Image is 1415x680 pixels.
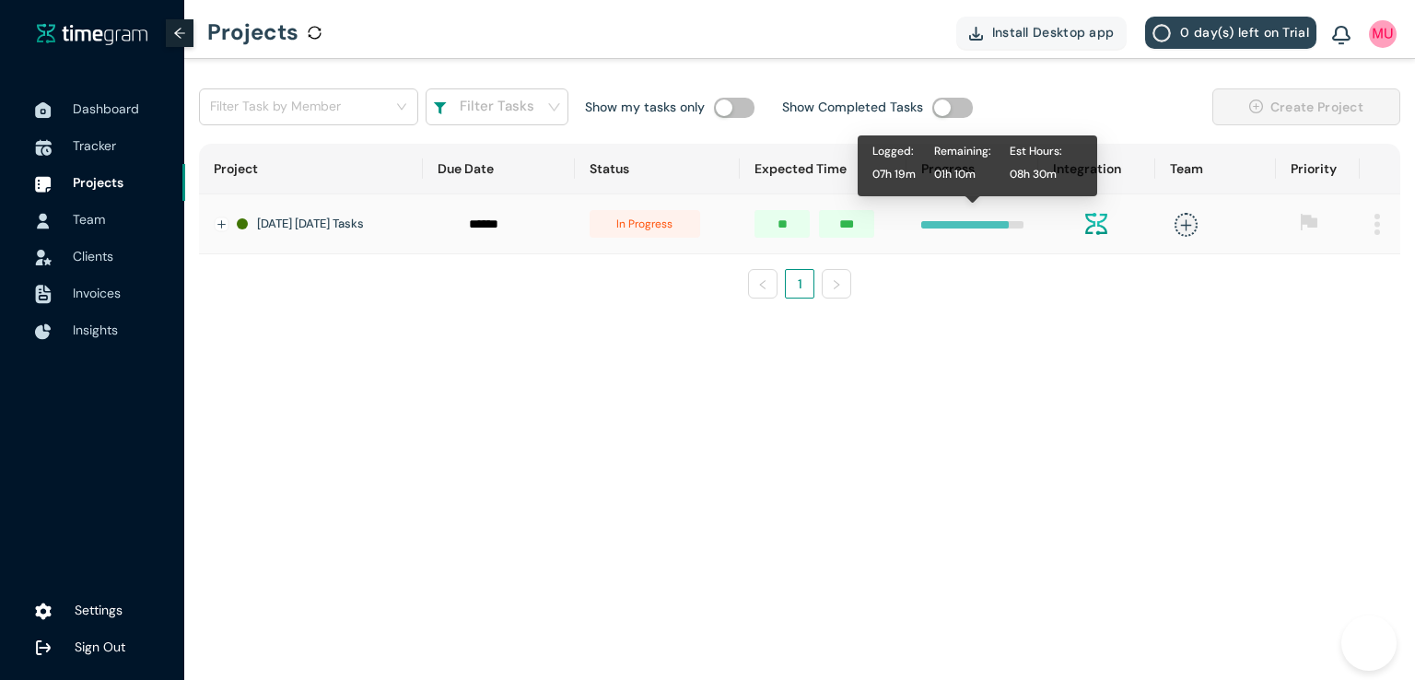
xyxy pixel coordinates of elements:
img: InvoiceIcon [35,250,52,265]
img: ProjectIcon [35,176,52,193]
span: flag [1300,213,1318,231]
th: Priority [1276,144,1360,194]
span: Invoices [73,285,121,301]
li: Next Page [822,269,851,299]
span: sync [308,26,322,40]
span: down [547,100,561,114]
span: Clients [73,248,113,264]
span: Tracker [73,137,116,154]
span: Team [73,211,105,228]
a: 1 [786,270,813,298]
img: filterIcon [433,102,447,115]
span: Dashboard [73,100,139,117]
h1: 07h 19m [872,166,916,183]
img: TimeTrackerIcon [35,139,52,156]
li: 1 [785,269,814,299]
button: left [748,269,778,299]
img: BellIcon [1332,26,1351,46]
th: Status [575,144,740,194]
h1: [DATE] [DATE] Tasks [257,215,364,233]
span: Projects [73,174,123,191]
div: [DATE] [DATE] Tasks [237,215,408,233]
img: integration [1085,213,1107,235]
img: InsightsIcon [35,323,52,340]
span: in progress [590,210,700,238]
img: MenuIcon.83052f96084528689178504445afa2f4.svg [1374,214,1380,235]
button: plus-circleCreate Project [1212,88,1400,125]
span: Install Desktop app [992,22,1115,42]
button: 0 day(s) left on Trial [1145,17,1316,49]
th: Project [199,144,423,194]
span: left [757,279,768,290]
h1: Filter Tasks [460,96,534,118]
h1: Est Hours: [1010,143,1062,160]
a: timegram [37,22,147,45]
span: Insights [73,322,118,338]
span: plus [1175,213,1198,236]
li: Previous Page [748,269,778,299]
span: 0 day(s) left on Trial [1180,22,1309,42]
button: right [822,269,851,299]
img: settings.78e04af822cf15d41b38c81147b09f22.svg [35,603,52,621]
img: UserIcon [35,213,52,229]
th: Team [1155,144,1277,194]
h1: 08h 30m [1010,166,1062,183]
h1: Logged: [872,143,916,160]
th: Expected Time [740,144,906,194]
h1: Remaining: [934,143,991,160]
span: Settings [75,602,123,618]
h1: Show my tasks only [585,97,705,117]
button: Expand row [215,217,229,232]
span: Sign Out [75,639,125,655]
h1: 01h 10m [934,166,991,183]
th: Due Date [423,144,575,194]
img: timegram [37,23,147,45]
img: logOut.ca60ddd252d7bab9102ea2608abe0238.svg [35,639,52,656]
span: right [831,279,842,290]
h1: Show Completed Tasks [782,97,923,117]
img: UserIcon [1369,20,1397,48]
span: arrow-left [173,27,186,40]
button: Install Desktop app [956,17,1128,49]
img: DashboardIcon [35,102,52,119]
img: InvoiceIcon [35,285,52,304]
iframe: Toggle Customer Support [1341,616,1397,671]
h1: Projects [207,5,298,60]
img: DownloadApp [969,27,983,41]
